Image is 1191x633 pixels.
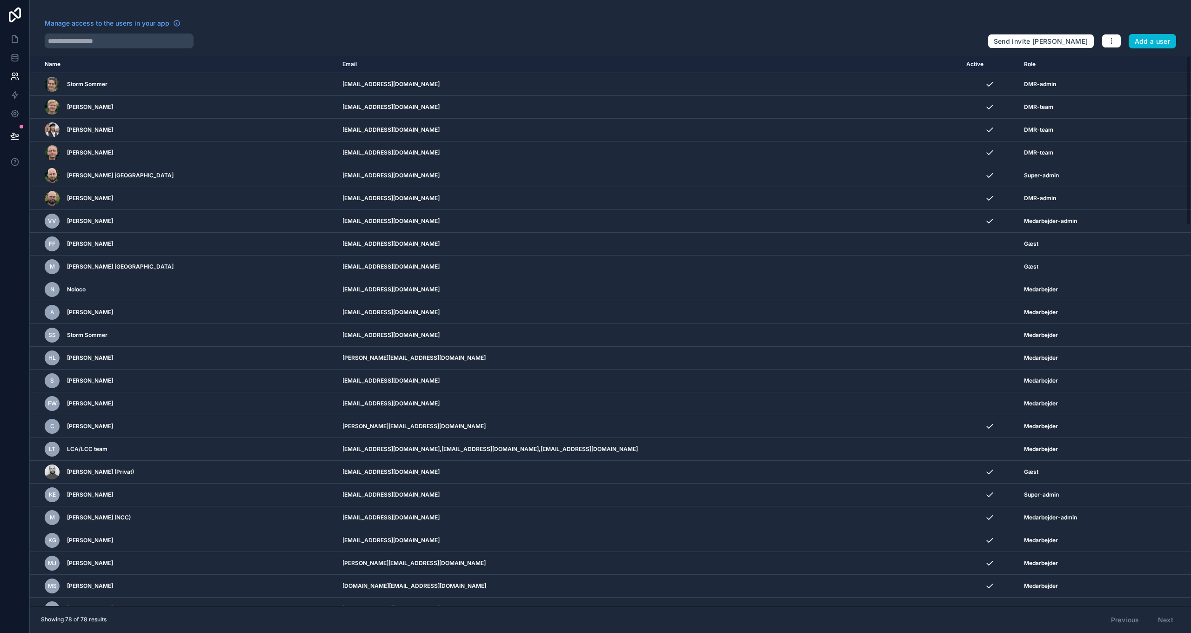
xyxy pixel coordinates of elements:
[988,34,1094,49] button: Send invite [PERSON_NAME]
[1024,240,1038,248] span: Gæst
[337,575,961,598] td: [DOMAIN_NAME][EMAIL_ADDRESS][DOMAIN_NAME]
[67,445,107,453] span: LCA/LCC team
[48,537,56,544] span: KG
[48,331,56,339] span: SS
[337,210,961,233] td: [EMAIL_ADDRESS][DOMAIN_NAME]
[45,19,181,28] a: Manage access to the users in your app
[50,423,54,430] span: C
[1024,331,1058,339] span: Medarbejder
[67,263,174,270] span: [PERSON_NAME] [GEOGRAPHIC_DATA]
[337,506,961,529] td: [EMAIL_ADDRESS][DOMAIN_NAME]
[1024,423,1058,430] span: Medarbejder
[337,256,961,278] td: [EMAIL_ADDRESS][DOMAIN_NAME]
[49,240,55,248] span: FF
[48,354,56,362] span: HL
[337,324,961,347] td: [EMAIL_ADDRESS][DOMAIN_NAME]
[1024,81,1056,88] span: DMR-admin
[337,392,961,415] td: [EMAIL_ADDRESS][DOMAIN_NAME]
[1024,582,1058,590] span: Medarbejder
[337,552,961,575] td: [PERSON_NAME][EMAIL_ADDRESS][DOMAIN_NAME]
[337,141,961,164] td: [EMAIL_ADDRESS][DOMAIN_NAME]
[49,491,56,498] span: KE
[50,377,54,384] span: S
[67,331,107,339] span: Storm Sommer
[1024,309,1058,316] span: Medarbejder
[67,400,113,407] span: [PERSON_NAME]
[67,240,113,248] span: [PERSON_NAME]
[67,126,113,134] span: [PERSON_NAME]
[67,195,113,202] span: [PERSON_NAME]
[961,56,1018,73] th: Active
[337,233,961,256] td: [EMAIL_ADDRESS][DOMAIN_NAME]
[337,301,961,324] td: [EMAIL_ADDRESS][DOMAIN_NAME]
[67,172,174,179] span: [PERSON_NAME] [GEOGRAPHIC_DATA]
[1129,34,1177,49] button: Add a user
[1024,605,1058,613] span: Medarbejder
[1024,172,1059,179] span: Super-admin
[67,81,107,88] span: Storm Sommer
[67,103,113,111] span: [PERSON_NAME]
[337,529,961,552] td: [EMAIL_ADDRESS][DOMAIN_NAME]
[337,187,961,210] td: [EMAIL_ADDRESS][DOMAIN_NAME]
[50,286,54,293] span: N
[67,559,113,567] span: [PERSON_NAME]
[337,278,961,301] td: [EMAIL_ADDRESS][DOMAIN_NAME]
[1024,468,1038,476] span: Gæst
[48,605,56,613] span: RH
[1024,445,1058,453] span: Medarbejder
[67,309,113,316] span: [PERSON_NAME]
[67,286,86,293] span: Noloco
[1024,103,1053,111] span: DMR-team
[337,415,961,438] td: [PERSON_NAME][EMAIL_ADDRESS][DOMAIN_NAME]
[30,56,1191,606] div: scrollable content
[67,605,113,613] span: [PERSON_NAME]
[67,217,113,225] span: [PERSON_NAME]
[337,598,961,620] td: [EMAIL_ADDRESS][DOMAIN_NAME]
[48,217,56,225] span: VV
[45,19,169,28] span: Manage access to the users in your app
[1024,149,1053,156] span: DMR-team
[1024,126,1053,134] span: DMR-team
[30,56,337,73] th: Name
[48,559,56,567] span: MJ
[337,73,961,96] td: [EMAIL_ADDRESS][DOMAIN_NAME]
[1024,537,1058,544] span: Medarbejder
[1018,56,1149,73] th: Role
[67,514,131,521] span: [PERSON_NAME] (NCC)
[1024,377,1058,384] span: Medarbejder
[1024,286,1058,293] span: Medarbejder
[41,616,107,623] span: Showing 78 of 78 results
[1024,491,1059,498] span: Super-admin
[67,423,113,430] span: [PERSON_NAME]
[1024,217,1077,225] span: Medarbejder-admin
[1024,559,1058,567] span: Medarbejder
[67,468,134,476] span: [PERSON_NAME] (Privat)
[1024,354,1058,362] span: Medarbejder
[48,582,57,590] span: MS
[50,263,55,270] span: M
[337,461,961,484] td: [EMAIL_ADDRESS][DOMAIN_NAME]
[67,354,113,362] span: [PERSON_NAME]
[67,149,113,156] span: [PERSON_NAME]
[337,484,961,506] td: [EMAIL_ADDRESS][DOMAIN_NAME]
[337,370,961,392] td: [EMAIL_ADDRESS][DOMAIN_NAME]
[1024,263,1038,270] span: Gæst
[337,96,961,119] td: [EMAIL_ADDRESS][DOMAIN_NAME]
[1024,195,1056,202] span: DMR-admin
[50,309,54,316] span: A
[67,582,113,590] span: [PERSON_NAME]
[49,445,55,453] span: Lt
[337,438,961,461] td: [EMAIL_ADDRESS][DOMAIN_NAME],[EMAIL_ADDRESS][DOMAIN_NAME],[EMAIL_ADDRESS][DOMAIN_NAME]
[337,347,961,370] td: [PERSON_NAME][EMAIL_ADDRESS][DOMAIN_NAME]
[1024,400,1058,407] span: Medarbejder
[337,56,961,73] th: Email
[50,514,55,521] span: M
[337,164,961,187] td: [EMAIL_ADDRESS][DOMAIN_NAME]
[67,491,113,498] span: [PERSON_NAME]
[1024,514,1077,521] span: Medarbejder-admin
[67,377,113,384] span: [PERSON_NAME]
[48,400,57,407] span: FW
[67,537,113,544] span: [PERSON_NAME]
[337,119,961,141] td: [EMAIL_ADDRESS][DOMAIN_NAME]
